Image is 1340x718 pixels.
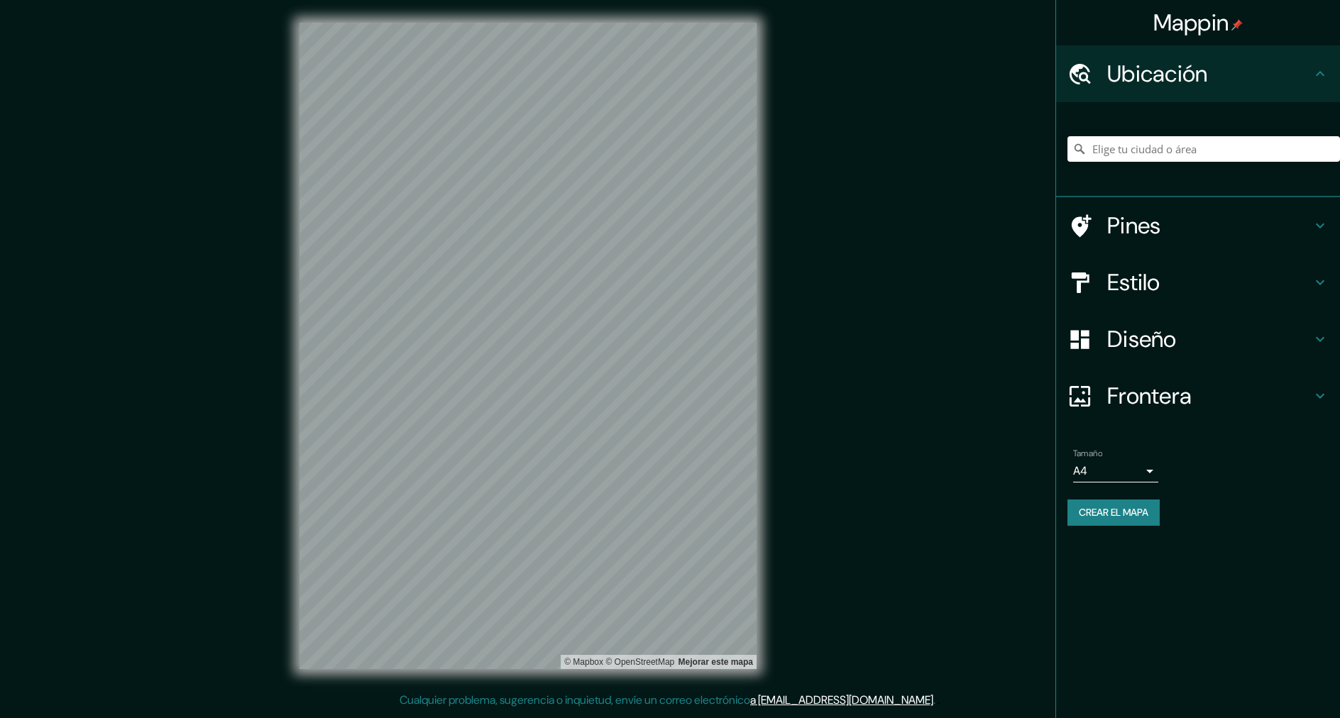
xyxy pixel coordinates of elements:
[1107,325,1312,353] h4: Diseño
[750,692,933,707] a: a [EMAIL_ADDRESS][DOMAIN_NAME]
[300,23,757,669] canvas: Mapa
[1107,211,1312,240] h4: Pines
[938,692,940,709] div: .
[1073,460,1158,482] div: A4
[1056,254,1340,311] div: Estilo
[1107,382,1312,410] h4: Frontera
[1056,311,1340,368] div: Diseño
[605,657,674,667] a: Mapa de OpenStreet
[1073,448,1102,460] label: Tamaño
[1153,8,1229,38] font: Mappin
[1107,60,1312,88] h4: Ubicación
[1056,45,1340,102] div: Ubicación
[564,657,603,667] a: Caja de mapa
[1067,136,1340,162] input: Elige tu ciudad o área
[1231,19,1243,31] img: pin-icon.png
[679,657,753,667] a: Map feedback
[1067,499,1160,526] button: Crear el mapa
[1056,368,1340,424] div: Frontera
[1079,504,1148,521] font: Crear el mapa
[400,692,935,709] p: Cualquier problema, sugerencia o inquietud, envíe un correo electrónico .
[1107,268,1312,297] h4: Estilo
[1056,197,1340,254] div: Pines
[935,692,938,709] div: .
